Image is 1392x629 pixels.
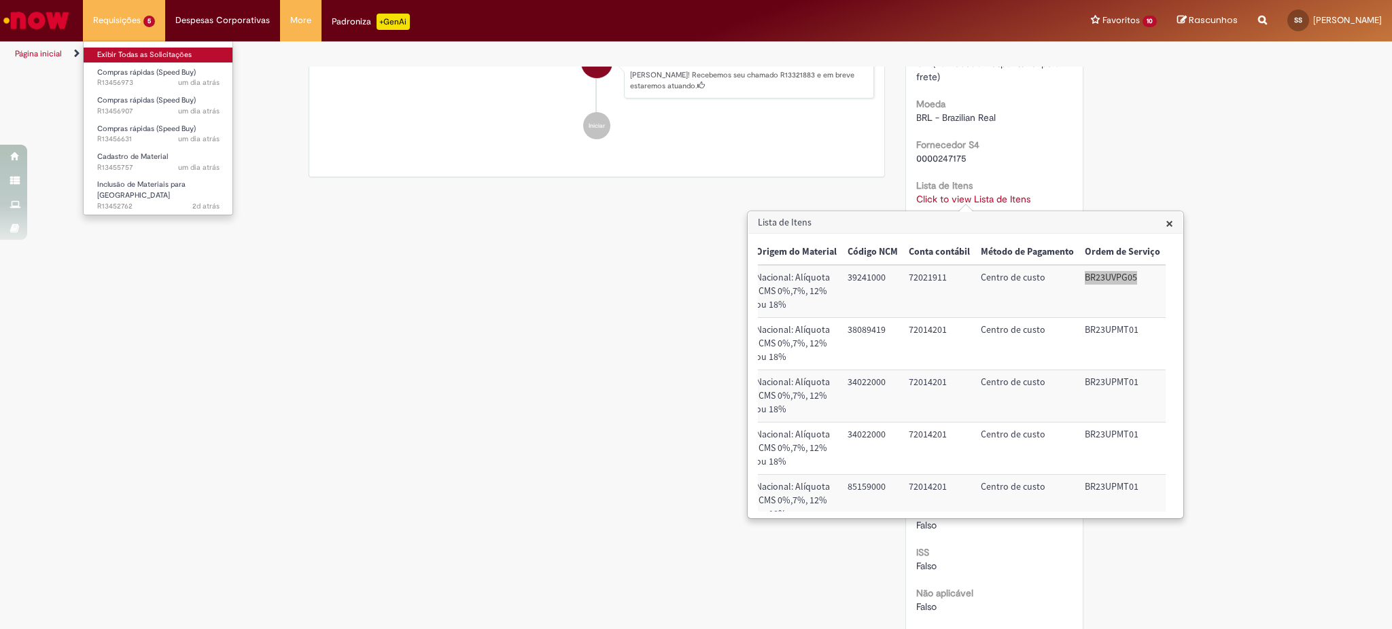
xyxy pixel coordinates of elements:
[903,240,975,265] th: Conta contábil
[1313,14,1382,26] span: [PERSON_NAME]
[1294,16,1302,24] span: SS
[750,318,842,370] td: Origem do Material: Nacional: Alíquota ICMS 0%,7%, 12% ou 18%
[97,106,220,117] span: R13456907
[93,14,141,27] span: Requisições
[750,240,842,265] th: Origem do Material
[842,423,903,475] td: Código NCM: 34022000
[750,423,842,475] td: Origem do Material: Nacional: Alíquota ICMS 0%,7%, 12% ou 18%
[916,587,973,599] b: Não aplicável
[319,34,874,99] li: Stephni Silva
[903,265,975,317] td: Conta contábil: 72021911
[1079,265,1166,317] td: Ordem de Serviço: BR23UVPG05
[377,14,410,30] p: +GenAi
[1102,14,1140,27] span: Favoritos
[178,134,220,144] time: 28/08/2025 10:23:28
[175,14,270,27] span: Despesas Corporativas
[97,134,220,145] span: R13456631
[97,77,220,88] span: R13456973
[903,423,975,475] td: Conta contábil: 72014201
[975,475,1079,527] td: Método de Pagamento: Centro de custo
[1079,318,1166,370] td: Ordem de Serviço: BR23UPMT01
[1189,14,1238,26] span: Rascunhos
[97,151,168,162] span: Cadastro de Material
[842,475,903,527] td: Código NCM: 85159000
[975,240,1079,265] th: Método de Pagamento
[1143,16,1157,27] span: 10
[916,57,1062,83] span: CIF (Fornecedor responsável pelo frete)
[903,370,975,423] td: Conta contábil: 72014201
[97,162,220,173] span: R13455757
[975,423,1079,475] td: Método de Pagamento: Centro de custo
[842,370,903,423] td: Código NCM: 34022000
[97,124,196,134] span: Compras rápidas (Speed Buy)
[975,318,1079,370] td: Método de Pagamento: Centro de custo
[842,240,903,265] th: Código NCM
[332,14,410,30] div: Padroniza
[630,70,867,91] p: [PERSON_NAME]! Recebemos seu chamado R13321883 e em breve estaremos atuando.
[975,370,1079,423] td: Método de Pagamento: Centro de custo
[750,475,842,527] td: Origem do Material: Nacional: Alíquota ICMS 0%,7%, 12% ou 18%
[975,265,1079,317] td: Método de Pagamento: Centro de custo
[84,177,233,206] a: Aberto R13452762 : Inclusão de Materiais para Estoques
[1079,370,1166,423] td: Ordem de Serviço: BR23UPMT01
[97,201,220,212] span: R13452762
[1177,14,1238,27] a: Rascunhos
[10,41,918,67] ul: Trilhas de página
[1079,240,1166,265] th: Ordem de Serviço
[750,265,842,317] td: Origem do Material: Nacional: Alíquota ICMS 0%,7%, 12% ou 18%
[842,265,903,317] td: Código NCM: 39241000
[916,546,929,558] b: ISS
[97,179,186,200] span: Inclusão de Materiais para [GEOGRAPHIC_DATA]
[1,7,71,34] img: ServiceNow
[84,48,233,62] a: Exibir Todas as Solicitações
[15,48,62,59] a: Página inicial
[84,65,233,90] a: Aberto R13456973 : Compras rápidas (Speed Buy)
[1166,214,1173,232] span: ×
[916,519,937,531] span: Falso
[178,77,220,88] time: 28/08/2025 11:05:25
[916,152,967,164] span: 0000247175
[192,201,220,211] span: 2d atrás
[83,41,233,215] ul: Requisições
[916,560,937,572] span: Falso
[84,93,233,118] a: Aberto R13456907 : Compras rápidas (Speed Buy)
[178,106,220,116] span: um dia atrás
[842,318,903,370] td: Código NCM: 38089419
[750,370,842,423] td: Origem do Material: Nacional: Alíquota ICMS 0%,7%, 12% ou 18%
[916,139,979,151] b: Fornecedor S4
[916,111,996,124] span: BRL - Brazilian Real
[916,600,937,613] span: Falso
[290,14,311,27] span: More
[192,201,220,211] time: 27/08/2025 14:26:10
[1079,423,1166,475] td: Ordem de Serviço: BR23UPMT01
[178,106,220,116] time: 28/08/2025 10:57:26
[748,212,1183,234] h3: Lista de Itens
[178,134,220,144] span: um dia atrás
[903,475,975,527] td: Conta contábil: 72014201
[916,193,1030,205] a: Click to view Lista de Itens
[97,95,196,105] span: Compras rápidas (Speed Buy)
[1166,216,1173,230] button: Close
[97,67,196,77] span: Compras rápidas (Speed Buy)
[84,122,233,147] a: Aberto R13456631 : Compras rápidas (Speed Buy)
[143,16,155,27] span: 5
[178,77,220,88] span: um dia atrás
[178,162,220,173] span: um dia atrás
[178,162,220,173] time: 28/08/2025 08:33:03
[747,211,1184,519] div: Lista de Itens
[916,179,973,192] b: Lista de Itens
[84,149,233,175] a: Aberto R13455757 : Cadastro de Material
[916,98,945,110] b: Moeda
[1079,475,1166,527] td: Ordem de Serviço: BR23UPMT01
[903,318,975,370] td: Conta contábil: 72014201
